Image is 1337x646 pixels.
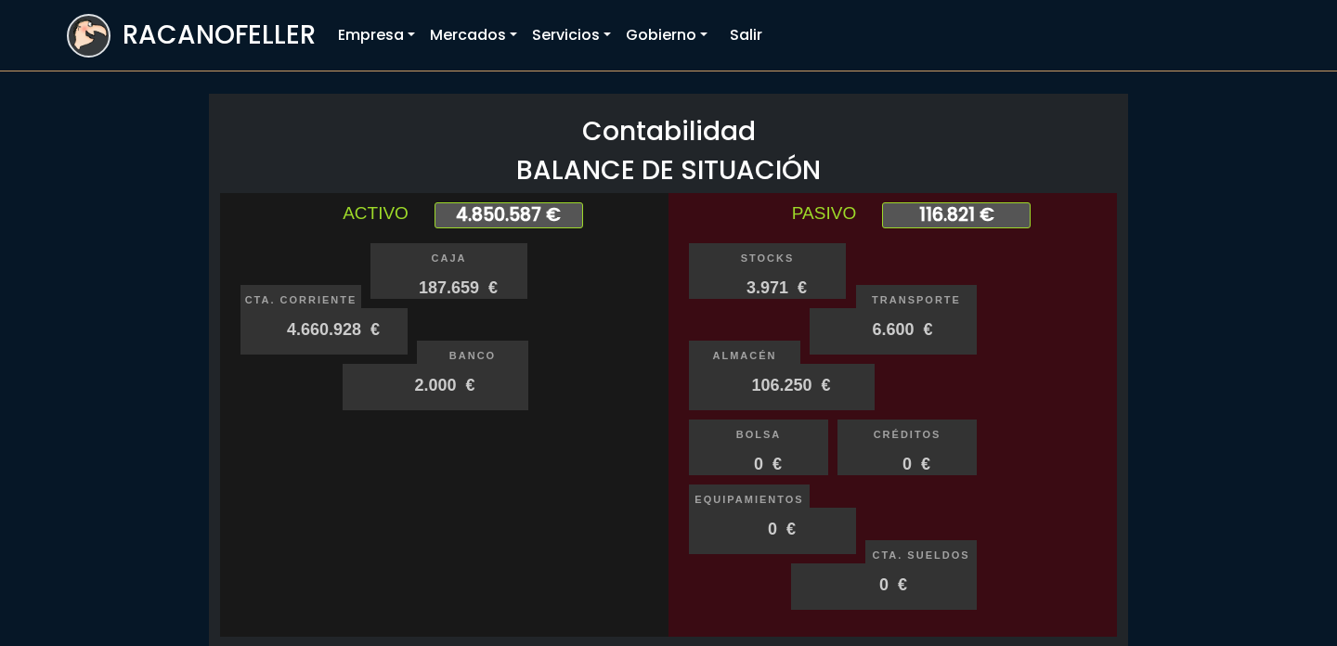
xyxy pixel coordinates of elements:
[231,116,1106,148] h3: Contabilidad
[707,274,846,303] span: 3.971 €
[69,16,109,51] img: logoracarojo.png
[67,9,316,62] a: RACANOFELLER
[689,492,810,508] p: Equipamientos
[689,427,828,443] p: Bolsa
[331,17,422,54] a: Empresa
[361,371,528,400] span: 2.000 €
[417,348,528,364] p: Banco
[837,427,977,443] p: Créditos
[231,155,1106,187] h3: BALANCE DE SITUACIÓN
[707,450,828,479] span: 0 €
[525,17,618,54] a: Servicios
[435,202,583,229] span: 4.850.587 €
[689,251,846,266] p: Stocks
[707,515,856,544] span: 0 €
[707,371,875,400] span: 106.250 €
[259,316,408,344] span: 4.660.928 €
[792,203,856,223] span: PASIVO
[865,548,977,563] p: Cta. Sueldos
[722,17,770,54] a: Salir
[882,202,1031,229] span: 116.821 €
[389,274,527,303] span: 187.659 €
[828,316,977,344] span: 6.600 €
[856,292,977,308] p: Transporte
[240,292,361,308] p: Cta. Corriente
[422,17,525,54] a: Mercados
[689,348,800,364] p: Almacén
[343,203,409,223] span: ACTIVO
[123,19,316,51] h3: RACANOFELLER
[618,17,715,54] a: Gobierno
[370,251,527,266] p: Caja
[856,450,977,479] span: 0 €
[810,571,977,600] span: 0 €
